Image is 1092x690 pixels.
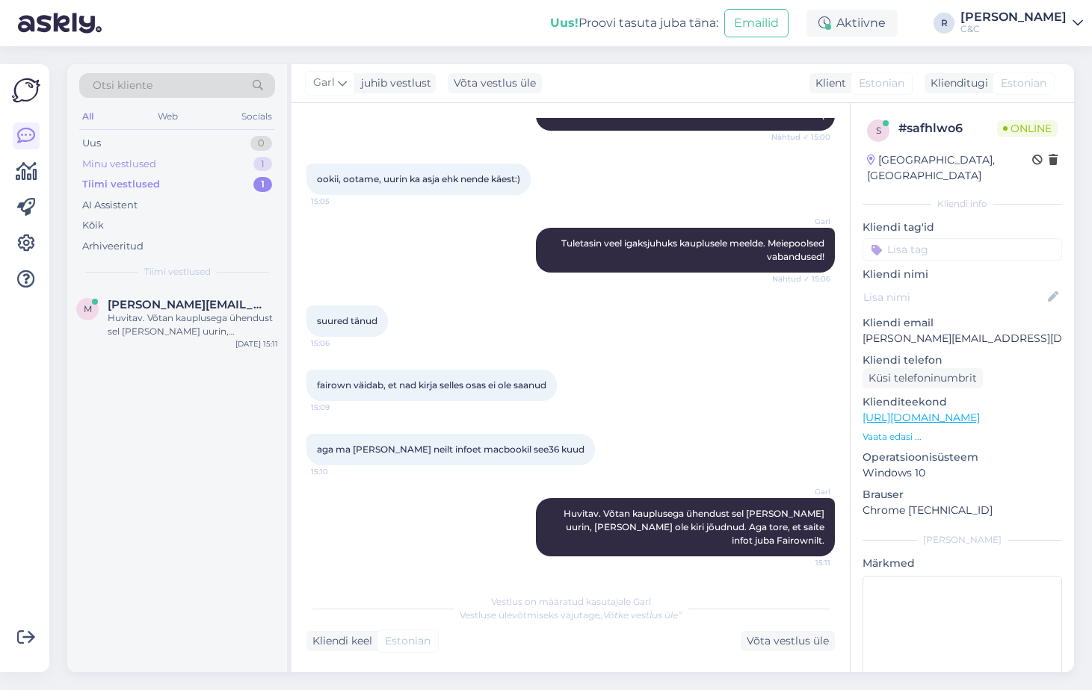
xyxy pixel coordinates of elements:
div: Kõik [82,218,104,233]
div: Kliendi info [863,197,1062,211]
span: 15:09 [311,402,367,413]
span: suured tänud [317,315,377,326]
span: Garl [774,216,830,227]
div: Proovi tasuta juba täna: [550,14,718,32]
a: [URL][DOMAIN_NAME] [863,411,980,424]
div: Huvitav. Võtan kauplusega ühendust sel [PERSON_NAME] uurin, [PERSON_NAME] ole kiri jõudnud. Aga t... [108,311,278,338]
div: [PERSON_NAME] [863,533,1062,547]
div: Tiimi vestlused [82,177,160,192]
div: Küsi telefoninumbrit [863,368,983,388]
span: aga ma [PERSON_NAME] neilt infoet macbookil see36 kuud [317,444,584,455]
div: Aktiivne [806,10,898,37]
div: Socials [238,107,275,126]
span: Garl [313,75,335,91]
p: Märkmed [863,556,1062,571]
div: All [79,107,96,126]
p: Kliendi email [863,315,1062,331]
span: Estonian [859,75,904,91]
div: Klienditugi [925,75,988,91]
div: Võta vestlus üle [448,73,542,93]
div: 1 [253,177,272,192]
p: Operatsioonisüsteem [863,450,1062,465]
div: Web [155,107,181,126]
div: AI Assistent [82,198,138,213]
span: Nähtud ✓ 15:00 [771,131,830,143]
div: 0 [250,136,272,151]
div: # safhlwo6 [898,119,997,137]
span: fairown väidab, et nad kirja selles osas ei ole saanud [317,379,546,391]
p: Brauser [863,487,1062,503]
div: [PERSON_NAME] [960,11,1067,23]
span: Tuletasin veel igaksjuhuks kauplusele meelde. Meiepoolsed vabandused! [561,237,827,262]
span: Nähtud ✓ 15:06 [772,273,830,285]
div: Uus [82,136,101,151]
span: maria.veberson@gmail.com [108,298,263,311]
span: 15:11 [774,557,830,568]
p: [PERSON_NAME][EMAIL_ADDRESS][DOMAIN_NAME] [863,331,1062,346]
input: Lisa nimi [863,289,1045,305]
div: C&C [960,23,1067,35]
p: Klienditeekond [863,394,1062,410]
span: 15:05 [311,196,367,207]
span: Garl [774,486,830,497]
div: 1 [253,157,272,172]
span: s [876,125,881,136]
p: Kliendi nimi [863,267,1062,282]
span: Estonian [1001,75,1046,91]
span: 15:10 [311,466,367,477]
span: Online [997,120,1058,137]
p: Windows 10 [863,465,1062,481]
span: m [84,303,92,314]
i: „Võtke vestlus üle” [599,609,682,621]
span: Vestluse ülevõtmiseks vajutage [460,609,682,621]
b: Uus! [550,16,579,30]
div: R [934,13,954,34]
p: Vaata edasi ... [863,430,1062,444]
div: Minu vestlused [82,157,156,172]
span: Huvitav. Võtan kauplusega ühendust sel [PERSON_NAME] uurin, [PERSON_NAME] ole kiri jõudnud. Aga t... [564,508,827,546]
span: Estonian [385,633,431,649]
div: juhib vestlust [355,75,431,91]
span: 15:06 [311,338,367,349]
p: Kliendi telefon [863,352,1062,368]
div: Klient [809,75,846,91]
button: Emailid [724,9,789,37]
p: Chrome [TECHNICAL_ID] [863,503,1062,518]
p: Kliendi tag'id [863,220,1062,235]
div: [GEOGRAPHIC_DATA], [GEOGRAPHIC_DATA] [867,152,1032,184]
div: Kliendi keel [306,633,372,649]
a: [PERSON_NAME]C&C [960,11,1083,35]
span: ookii, ootame, uurin ka asja ehk nende käest:) [317,173,520,184]
div: [DATE] 15:11 [235,338,278,349]
span: Tiimi vestlused [144,265,211,279]
div: Võta vestlus üle [741,631,835,651]
input: Lisa tag [863,238,1062,261]
img: Askly Logo [12,76,40,105]
span: Otsi kliente [93,78,152,93]
span: Vestlus on määratud kasutajale Garl [491,596,651,607]
div: Arhiveeritud [82,239,144,254]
